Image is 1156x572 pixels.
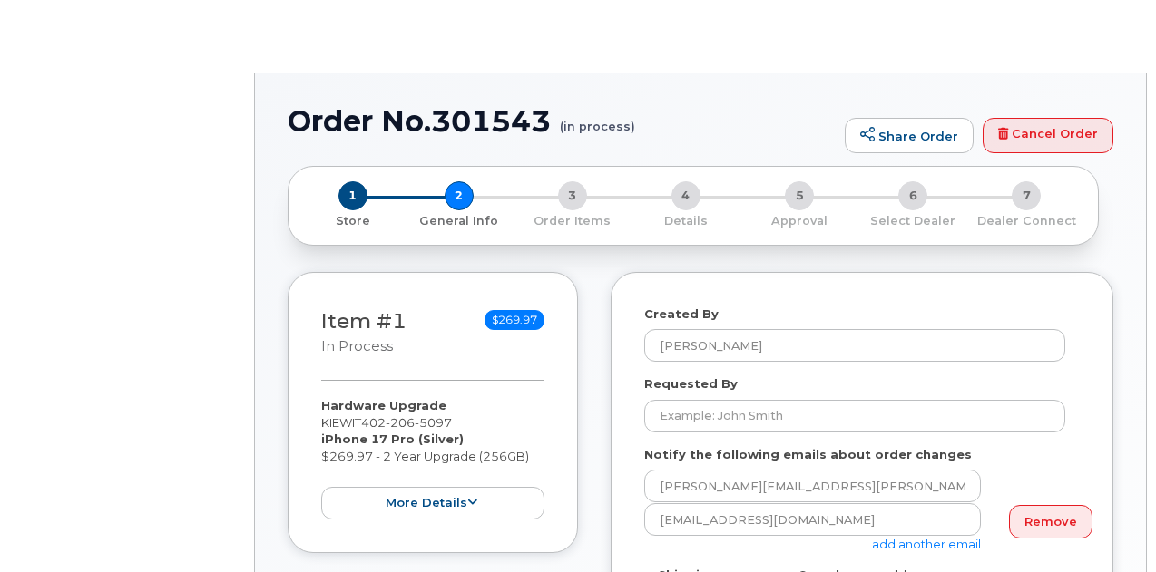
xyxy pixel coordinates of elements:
input: Example: John Smith [644,400,1065,432]
input: Example: john@appleseed.com [644,470,981,502]
a: add another email [872,537,981,551]
span: 402 [361,415,452,430]
h3: Item #1 [321,310,407,356]
span: 5097 [415,415,452,430]
p: Store [310,213,395,229]
small: in process [321,338,393,354]
a: Remove [1009,505,1092,538]
a: Cancel Order [983,118,1113,154]
button: more details [321,487,544,520]
strong: iPhone 17 Pro (Silver) [321,431,464,446]
a: 1 Store [303,210,402,229]
label: Requested By [644,375,738,393]
span: $269.97 [485,310,544,330]
div: KIEWIT $269.97 - 2 Year Upgrade (256GB) [321,397,544,519]
label: Notify the following emails about order changes [644,446,972,463]
small: (in process) [560,105,635,133]
a: Share Order [845,118,974,154]
input: Example: john@appleseed.com [644,503,981,536]
h1: Order No.301543 [288,105,836,137]
label: Created By [644,305,719,323]
strong: Hardware Upgrade [321,398,446,412]
span: 1 [338,181,367,210]
span: 206 [386,415,415,430]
